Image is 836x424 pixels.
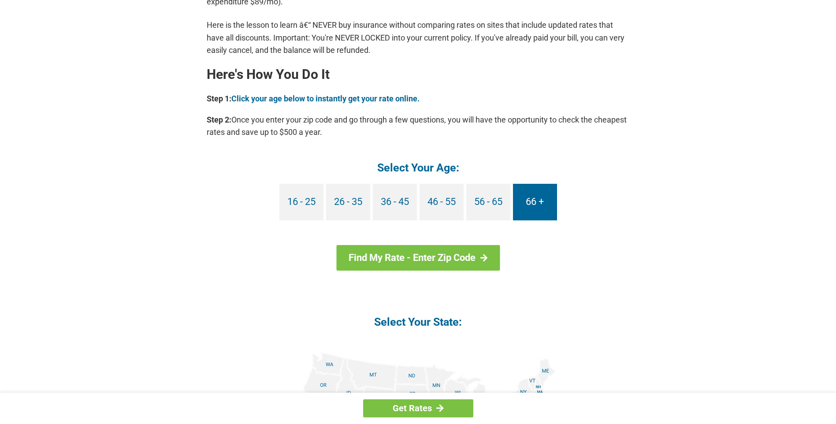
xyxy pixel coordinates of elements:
h4: Select Your Age: [207,160,630,175]
b: Step 2: [207,115,231,124]
h2: Here's How You Do It [207,67,630,82]
a: 56 - 65 [466,184,510,220]
a: 46 - 55 [420,184,464,220]
a: 16 - 25 [279,184,323,220]
a: Click your age below to instantly get your rate online. [231,94,420,103]
p: Once you enter your zip code and go through a few questions, you will have the opportunity to che... [207,114,630,138]
a: Get Rates [363,399,473,417]
p: Here is the lesson to learn â€“ NEVER buy insurance without comparing rates on sites that include... [207,19,630,56]
b: Step 1: [207,94,231,103]
a: Find My Rate - Enter Zip Code [336,245,500,271]
a: 36 - 45 [373,184,417,220]
a: 26 - 35 [326,184,370,220]
h4: Select Your State: [207,315,630,329]
a: 66 + [513,184,557,220]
